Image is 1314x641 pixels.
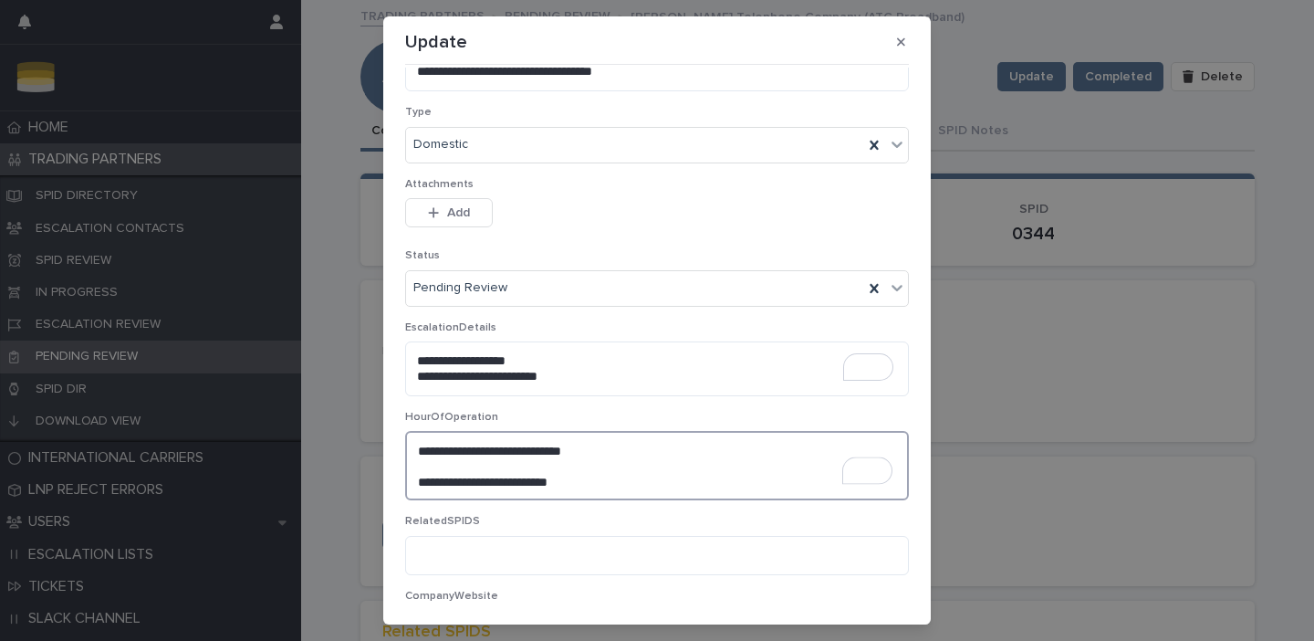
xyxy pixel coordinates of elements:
textarea: To enrich screen reader interactions, please activate Accessibility in Grammarly extension settings [405,431,909,500]
span: Attachments [405,179,474,190]
span: Add [447,206,470,219]
span: RelatedSPIDS [405,516,480,527]
textarea: To enrich screen reader interactions, please activate Accessibility in Grammarly extension settings [405,342,909,396]
span: Domestic [413,135,468,154]
span: Status [405,250,440,261]
span: CompanyWebsite [405,591,498,602]
span: HourOfOperation [405,412,498,423]
span: EscalationDetails [405,322,496,333]
p: Update [405,31,467,53]
button: Add [405,198,493,227]
span: Pending Review [413,278,507,298]
span: Type [405,107,432,118]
